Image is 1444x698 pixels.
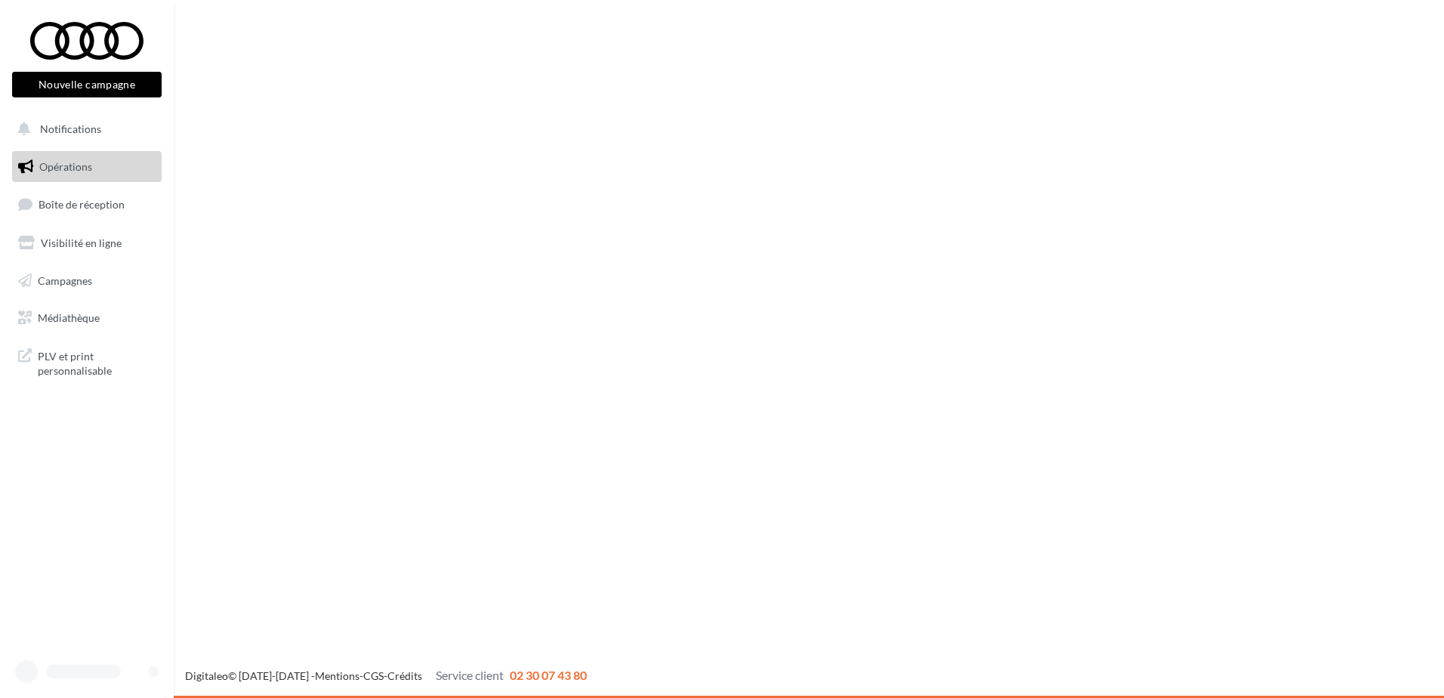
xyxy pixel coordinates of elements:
span: Visibilité en ligne [41,236,122,249]
span: Campagnes [38,273,92,286]
span: 02 30 07 43 80 [510,668,587,682]
a: CGS [363,669,384,682]
a: PLV et print personnalisable [9,340,165,385]
a: Digitaleo [185,669,228,682]
span: Boîte de réception [39,198,125,211]
span: Opérations [39,160,92,173]
a: Médiathèque [9,302,165,334]
a: Visibilité en ligne [9,227,165,259]
button: Notifications [9,113,159,145]
a: Mentions [315,669,359,682]
span: Notifications [40,122,101,135]
span: PLV et print personnalisable [38,346,156,378]
a: Crédits [387,669,422,682]
button: Nouvelle campagne [12,72,162,97]
a: Boîte de réception [9,188,165,221]
a: Campagnes [9,265,165,297]
span: Médiathèque [38,311,100,324]
span: Service client [436,668,504,682]
a: Opérations [9,151,165,183]
span: © [DATE]-[DATE] - - - [185,669,587,682]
